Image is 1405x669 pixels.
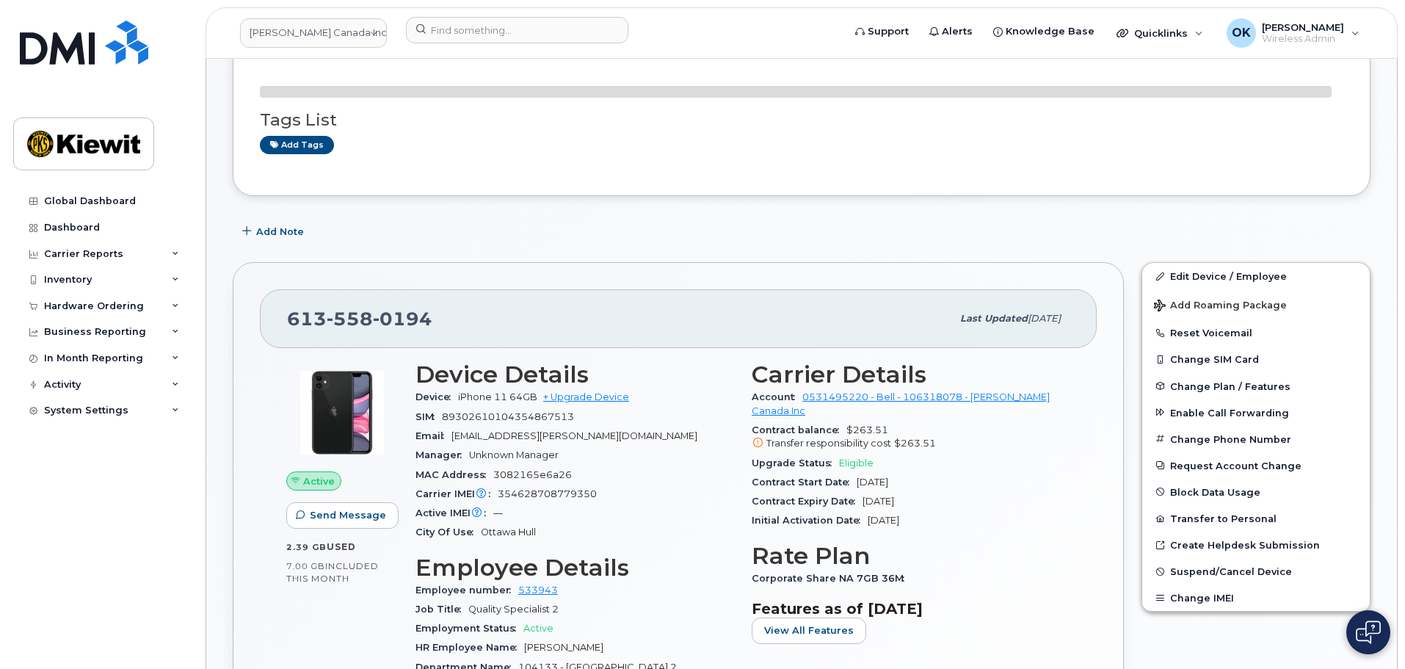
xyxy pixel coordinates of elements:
[752,573,912,584] span: Corporate Share NA 7GB 36M
[1028,313,1061,324] span: [DATE]
[415,361,734,388] h3: Device Details
[415,411,442,422] span: SIM
[493,507,503,518] span: —
[406,17,628,43] input: Find something...
[1142,558,1370,585] button: Suspend/Cancel Device
[845,17,919,46] a: Support
[752,391,802,402] span: Account
[442,411,574,422] span: 89302610104354867513
[1142,346,1370,372] button: Change SIM Card
[1106,18,1213,48] div: Quicklinks
[894,438,936,449] span: $263.51
[415,642,524,653] span: HR Employee Name
[857,477,888,488] span: [DATE]
[493,469,572,480] span: 3082165e6a26
[415,554,734,581] h3: Employee Details
[752,424,1070,451] span: $263.51
[766,438,891,449] span: Transfer responsibility cost
[1006,24,1094,39] span: Knowledge Base
[752,618,866,644] button: View All Features
[1170,380,1290,391] span: Change Plan / Features
[415,527,481,538] span: City Of Use
[415,507,493,518] span: Active IMEI
[256,225,304,239] span: Add Note
[1142,532,1370,558] a: Create Helpdesk Submission
[481,527,536,538] span: Ottawa Hull
[415,585,518,596] span: Employee number
[415,488,498,499] span: Carrier IMEI
[260,136,334,154] a: Add tags
[1262,33,1344,45] span: Wireless Admin
[415,430,451,441] span: Email
[1142,479,1370,505] button: Block Data Usage
[327,541,356,552] span: used
[752,515,868,526] span: Initial Activation Date
[752,424,846,435] span: Contract balance
[1142,289,1370,319] button: Add Roaming Package
[1142,426,1370,452] button: Change Phone Number
[1170,407,1289,418] span: Enable Call Forwarding
[373,308,432,330] span: 0194
[523,623,553,634] span: Active
[233,218,316,245] button: Add Note
[303,474,335,488] span: Active
[1134,27,1188,39] span: Quicklinks
[415,604,468,615] span: Job Title
[752,458,839,469] span: Upgrade Status
[868,24,909,39] span: Support
[839,458,874,469] span: Eligible
[752,496,863,507] span: Contract Expiry Date
[752,600,1070,618] h3: Features as of [DATE]
[1142,452,1370,479] button: Request Account Change
[310,508,386,522] span: Send Message
[1142,373,1370,399] button: Change Plan / Features
[1142,399,1370,426] button: Enable Call Forwarding
[286,561,325,571] span: 7.00 GB
[1262,21,1344,33] span: [PERSON_NAME]
[1142,263,1370,289] a: Edit Device / Employee
[498,488,597,499] span: 354628708779350
[1232,24,1251,42] span: OK
[752,361,1070,388] h3: Carrier Details
[286,542,327,552] span: 2.39 GB
[919,17,983,46] a: Alerts
[1142,319,1370,346] button: Reset Voicemail
[960,313,1028,324] span: Last updated
[752,543,1070,569] h3: Rate Plan
[518,585,558,596] a: 533943
[1216,18,1370,48] div: Olivia Keller
[286,560,379,585] span: included this month
[469,449,559,460] span: Unknown Manager
[327,308,373,330] span: 558
[260,111,1343,129] h3: Tags List
[868,515,899,526] span: [DATE]
[863,496,894,507] span: [DATE]
[298,369,386,457] img: iPhone_11.jpg
[287,308,432,330] span: 613
[240,18,387,48] a: Kiewit Canada Inc
[1356,621,1381,644] img: Open chat
[415,469,493,480] span: MAC Address
[1142,585,1370,611] button: Change IMEI
[1142,505,1370,532] button: Transfer to Personal
[764,623,854,637] span: View All Features
[524,642,603,653] span: [PERSON_NAME]
[458,391,537,402] span: iPhone 11 64GB
[942,24,973,39] span: Alerts
[752,391,1050,416] a: 0531495220 - Bell - 106318078 - [PERSON_NAME] Canada Inc
[468,604,559,615] span: Quality Specialist 2
[415,391,458,402] span: Device
[286,502,399,529] button: Send Message
[451,430,697,441] span: [EMAIL_ADDRESS][PERSON_NAME][DOMAIN_NAME]
[415,623,523,634] span: Employment Status
[543,391,629,402] a: + Upgrade Device
[983,17,1105,46] a: Knowledge Base
[752,477,857,488] span: Contract Start Date
[1170,566,1292,577] span: Suspend/Cancel Device
[415,449,469,460] span: Manager
[1154,300,1287,314] span: Add Roaming Package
